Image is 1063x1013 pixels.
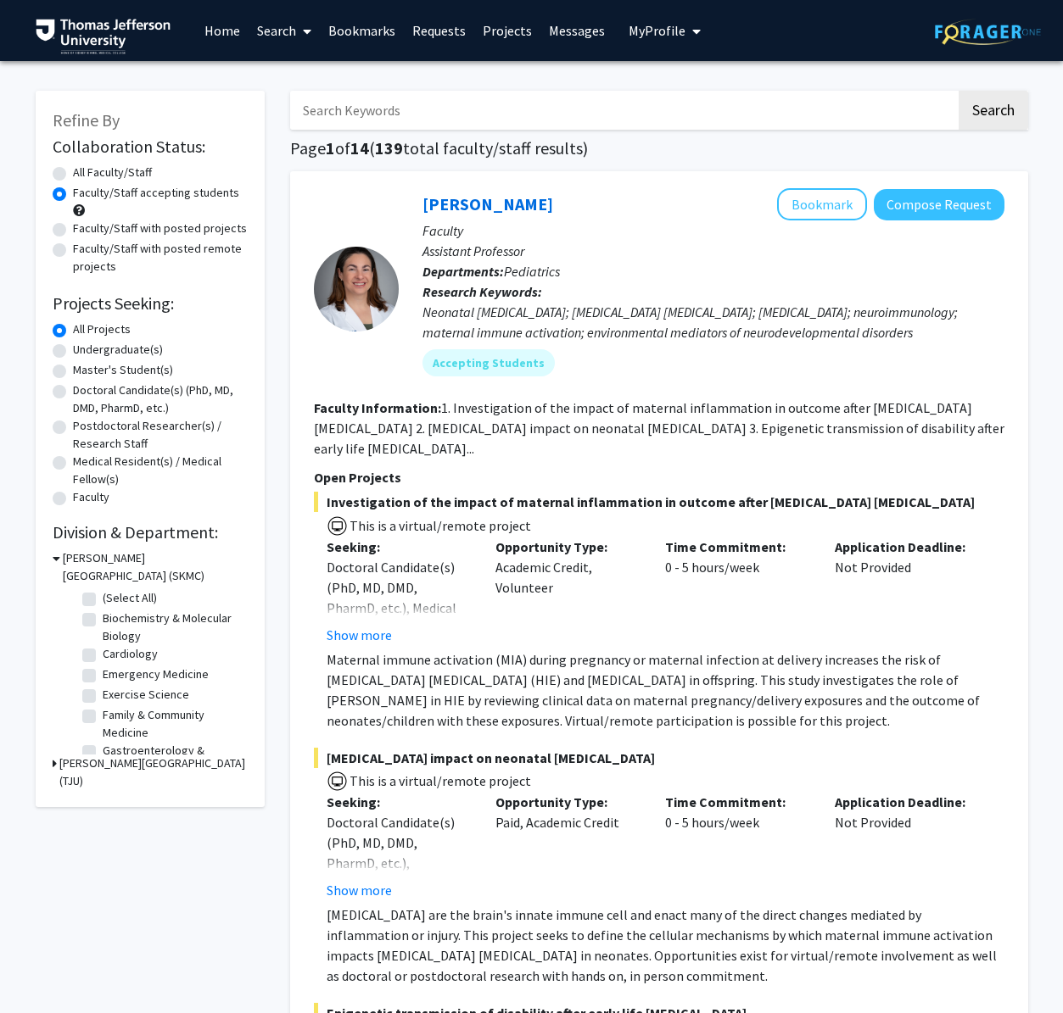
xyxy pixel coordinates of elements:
p: Seeking: [327,792,471,812]
img: Thomas Jefferson University Logo [36,19,171,54]
span: Refine By [53,109,120,131]
p: Application Deadline: [835,792,979,812]
p: Application Deadline: [835,537,979,557]
div: Doctoral Candidate(s) (PhD, MD, DMD, PharmD, etc.), Postdoctoral Researcher(s) / Research Staff, ... [327,812,471,975]
label: Cardiology [103,645,158,663]
label: Faculty/Staff with posted remote projects [73,240,248,276]
h3: [PERSON_NAME][GEOGRAPHIC_DATA] (SKMC) [63,549,248,585]
h2: Division & Department: [53,522,248,543]
label: Faculty/Staff accepting students [73,184,239,202]
label: Biochemistry & Molecular Biology [103,609,243,645]
a: Search [249,1,320,60]
label: (Select All) [103,589,157,607]
h3: [PERSON_NAME][GEOGRAPHIC_DATA] (TJU) [59,754,248,790]
p: Seeking: [327,537,471,557]
label: Faculty/Staff with posted projects [73,220,247,237]
iframe: Chat [13,937,72,1000]
label: Undergraduate(s) [73,341,163,359]
label: Gastroenterology & Hepatology [103,742,243,777]
label: Exercise Science [103,686,189,704]
span: This is a virtual/remote project [348,517,531,534]
div: Not Provided [822,792,992,900]
button: Search [959,91,1028,130]
label: Doctoral Candidate(s) (PhD, MD, DMD, PharmD, etc.) [73,381,248,417]
button: Compose Request to Elizabeth Wright-Jin [874,189,1004,220]
div: Doctoral Candidate(s) (PhD, MD, DMD, PharmD, etc.), Medical Resident(s) / Medical Fellow(s) [327,557,471,659]
label: Postdoctoral Researcher(s) / Research Staff [73,417,248,453]
p: [MEDICAL_DATA] are the brain's innate immune cell and enact many of the direct changes mediated b... [327,904,1004,986]
span: My Profile [629,22,685,39]
b: Departments: [422,263,504,280]
label: Family & Community Medicine [103,706,243,742]
button: Show more [327,625,392,645]
label: Faculty [73,488,109,506]
div: Paid, Academic Credit [483,792,652,900]
span: Investigation of the impact of maternal inflammation in outcome after [MEDICAL_DATA] [MEDICAL_DATA] [314,492,1004,512]
p: Open Projects [314,467,1004,487]
fg-read-more: 1. Investigation of the impact of maternal inflammation in outcome after [MEDICAL_DATA] [MEDICAL_... [314,399,1004,457]
div: Academic Credit, Volunteer [483,537,652,645]
label: Master's Student(s) [73,361,173,379]
p: Assistant Professor [422,241,1004,261]
span: 14 [350,137,369,159]
a: [PERSON_NAME] [422,193,553,214]
b: Faculty Information: [314,399,441,416]
span: This is a virtual/remote project [348,772,531,789]
div: 0 - 5 hours/week [652,792,822,900]
a: Requests [404,1,474,60]
a: Messages [540,1,613,60]
h2: Projects Seeking: [53,293,248,314]
h1: Page of ( total faculty/staff results) [290,138,1028,159]
img: ForagerOne Logo [935,19,1041,45]
b: Research Keywords: [422,283,542,300]
p: Time Commitment: [665,537,809,557]
a: Projects [474,1,540,60]
div: Not Provided [822,537,992,645]
label: Emergency Medicine [103,665,209,683]
p: Time Commitment: [665,792,809,812]
span: [MEDICAL_DATA] impact on neonatal [MEDICAL_DATA] [314,748,1004,768]
span: Pediatrics [504,263,560,280]
span: 139 [375,137,403,159]
label: Medical Resident(s) / Medical Fellow(s) [73,453,248,488]
h2: Collaboration Status: [53,136,248,157]
div: Neonatal [MEDICAL_DATA]; [MEDICAL_DATA] [MEDICAL_DATA]; [MEDICAL_DATA]; neuroimmunology; maternal... [422,302,1004,342]
p: Faculty [422,220,1004,241]
p: Opportunity Type: [495,537,640,557]
a: Home [196,1,249,60]
button: Add Elizabeth Wright-Jin to Bookmarks [777,188,867,220]
a: Bookmarks [320,1,404,60]
mat-chip: Accepting Students [422,349,555,376]
p: Maternal immune activation (MIA) during pregnancy or maternal infection at delivery increases the... [327,649,1004,731]
label: All Faculty/Staff [73,164,152,181]
div: 0 - 5 hours/week [652,537,822,645]
p: Opportunity Type: [495,792,640,812]
button: Show more [327,880,392,900]
input: Search Keywords [290,91,956,130]
span: 1 [326,137,335,159]
label: All Projects [73,320,131,338]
